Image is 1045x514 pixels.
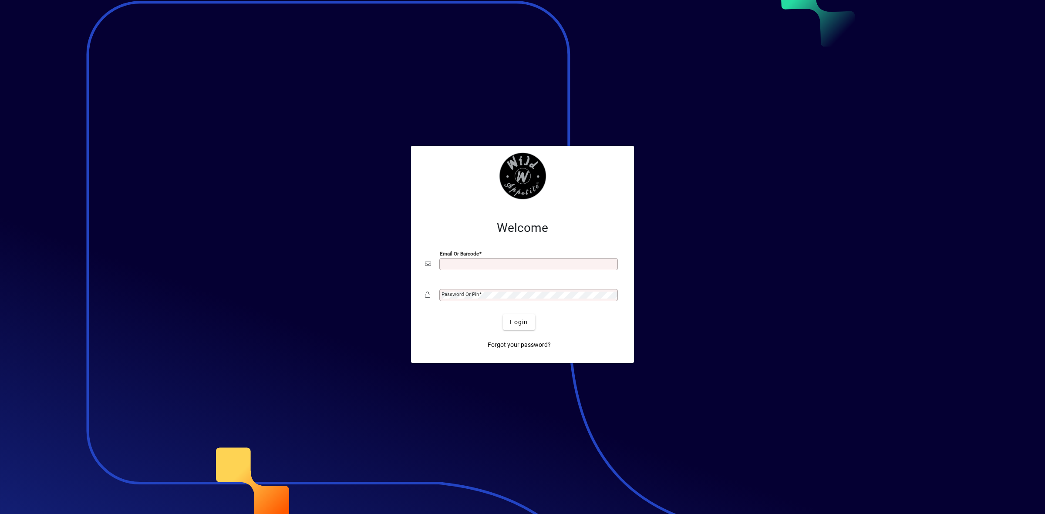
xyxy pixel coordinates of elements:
[484,337,554,353] a: Forgot your password?
[440,251,479,257] mat-label: Email or Barcode
[510,318,528,327] span: Login
[425,221,620,235] h2: Welcome
[442,291,479,297] mat-label: Password or Pin
[488,340,551,349] span: Forgot your password?
[503,314,535,330] button: Login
